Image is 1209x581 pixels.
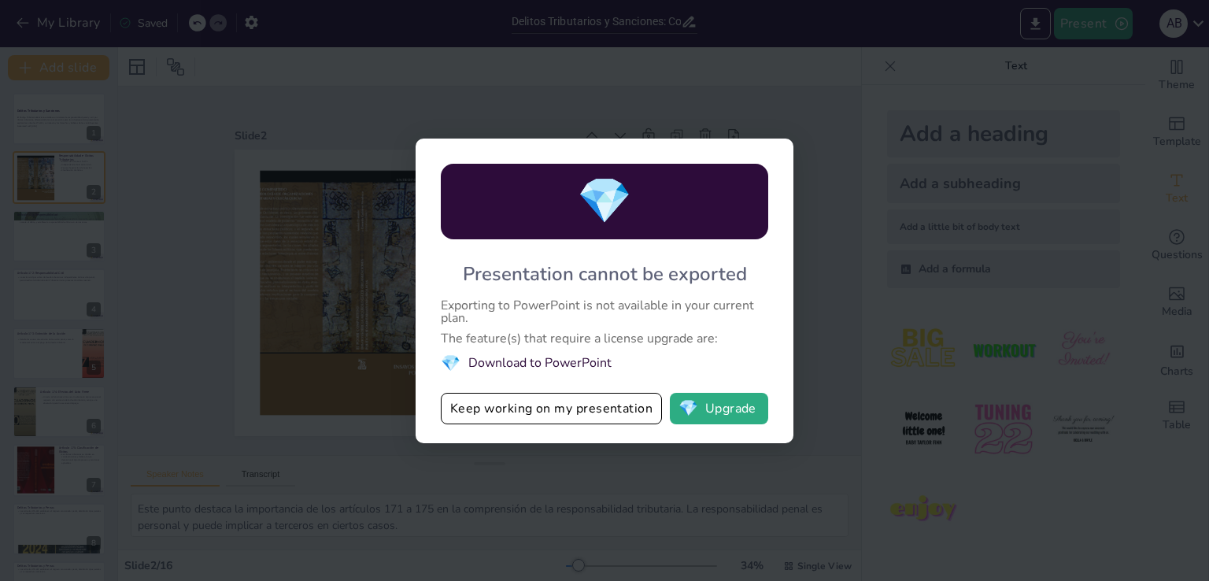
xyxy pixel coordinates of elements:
button: diamondUpgrade [670,393,768,424]
div: Presentation cannot be exported [463,261,747,287]
div: Exporting to PowerPoint is not available in your current plan. [441,299,768,324]
span: diamond [678,401,698,416]
span: diamond [441,353,460,374]
li: Download to PowerPoint [441,353,768,374]
button: Keep working on my presentation [441,393,662,424]
div: The feature(s) that require a license upgrade are: [441,332,768,345]
span: diamond [577,171,632,231]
